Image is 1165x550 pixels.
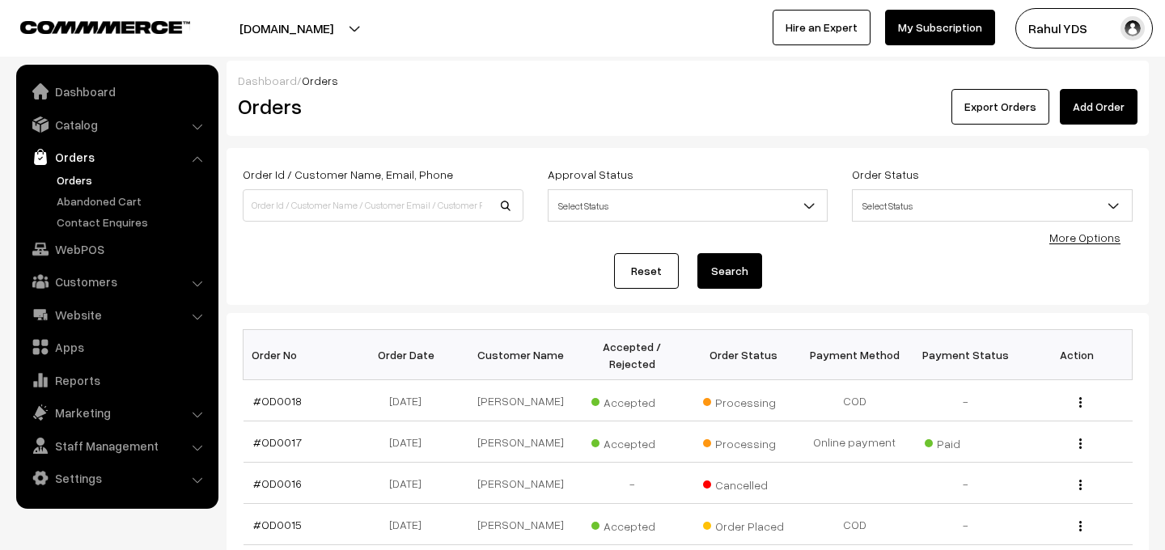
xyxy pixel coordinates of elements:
img: Menu [1079,521,1082,531]
span: Select Status [853,192,1132,220]
label: Approval Status [548,166,633,183]
a: Hire an Expert [773,10,871,45]
a: #OD0017 [253,435,302,449]
button: Search [697,253,762,289]
img: Menu [1079,480,1082,490]
img: Menu [1079,397,1082,408]
button: [DOMAIN_NAME] [183,8,390,49]
a: Add Order [1060,89,1137,125]
img: Menu [1079,438,1082,449]
a: Marketing [20,398,213,427]
span: Select Status [549,192,828,220]
a: Website [20,300,213,329]
a: #OD0016 [253,476,302,490]
span: Processing [703,431,784,452]
a: Dashboard [20,77,213,106]
a: Customers [20,267,213,296]
td: - [910,504,1021,545]
td: Online payment [799,421,909,463]
a: Orders [20,142,213,171]
a: More Options [1049,231,1121,244]
td: COD [799,380,909,421]
td: [PERSON_NAME] [465,504,576,545]
th: Payment Status [910,330,1021,380]
td: [PERSON_NAME] [465,421,576,463]
span: Paid [925,431,1006,452]
td: [DATE] [354,504,465,545]
a: Reset [614,253,679,289]
th: Action [1021,330,1132,380]
label: Order Status [852,166,919,183]
button: Export Orders [951,89,1049,125]
td: [PERSON_NAME] [465,463,576,504]
h2: Orders [238,94,522,119]
a: Settings [20,463,213,493]
a: #OD0018 [253,394,302,408]
th: Payment Method [799,330,909,380]
span: Accepted [591,514,672,535]
img: user [1121,16,1145,40]
a: WebPOS [20,235,213,264]
span: Orders [302,74,338,87]
span: Order Placed [703,514,784,535]
span: Accepted [591,431,672,452]
a: #OD0015 [253,518,302,531]
span: Processing [703,390,784,411]
th: Customer Name [465,330,576,380]
span: Select Status [548,189,828,222]
a: Contact Enquires [53,214,213,231]
span: Accepted [591,390,672,411]
a: Dashboard [238,74,297,87]
button: Rahul YDS [1015,8,1153,49]
img: COMMMERCE [20,21,190,33]
th: Order Status [688,330,799,380]
td: COD [799,504,909,545]
td: [PERSON_NAME] [465,380,576,421]
div: / [238,72,1137,89]
a: Reports [20,366,213,395]
td: - [910,380,1021,421]
td: [DATE] [354,421,465,463]
a: My Subscription [885,10,995,45]
span: Select Status [852,189,1133,222]
th: Order Date [354,330,465,380]
a: COMMMERCE [20,16,162,36]
a: Orders [53,171,213,188]
th: Order No [244,330,354,380]
td: - [577,463,688,504]
th: Accepted / Rejected [577,330,688,380]
a: Abandoned Cart [53,192,213,209]
input: Order Id / Customer Name / Customer Email / Customer Phone [243,189,523,222]
label: Order Id / Customer Name, Email, Phone [243,166,453,183]
span: Cancelled [703,472,784,493]
td: - [910,463,1021,504]
td: [DATE] [354,380,465,421]
a: Apps [20,332,213,362]
a: Catalog [20,110,213,139]
td: [DATE] [354,463,465,504]
a: Staff Management [20,431,213,460]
